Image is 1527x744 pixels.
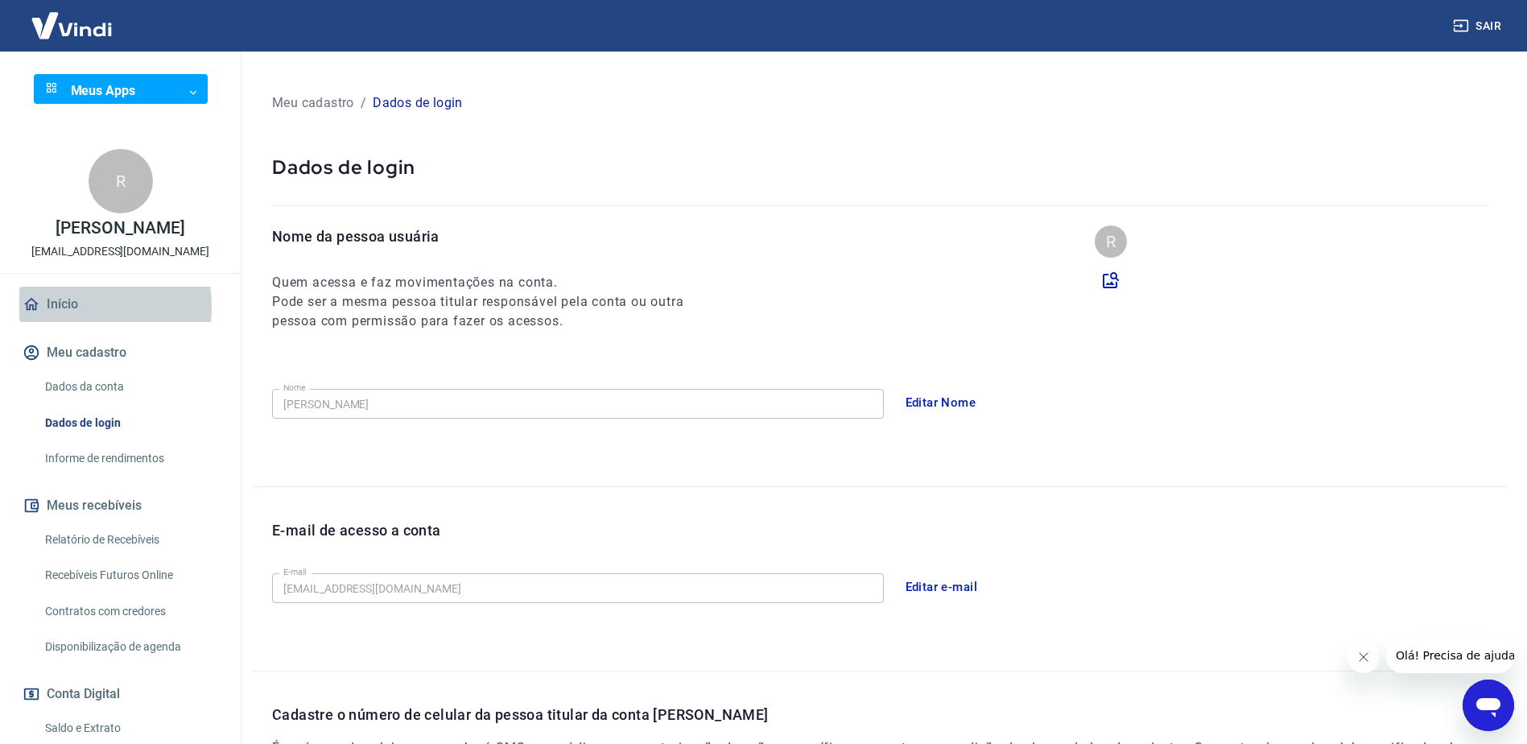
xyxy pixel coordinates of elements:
[19,676,221,712] button: Conta Digital
[39,370,221,403] a: Dados da conta
[283,382,306,394] label: Nome
[1386,638,1514,673] iframe: Mensagem da empresa
[39,523,221,556] a: Relatório de Recebíveis
[19,287,221,322] a: Início
[19,1,124,50] img: Vindi
[39,630,221,663] a: Disponibilização de agenda
[272,93,354,113] p: Meu cadastro
[897,570,987,604] button: Editar e-mail
[39,595,221,628] a: Contratos com credores
[1463,680,1514,731] iframe: Botão para abrir a janela de mensagens
[272,704,1508,725] p: Cadastre o número de celular da pessoa titular da conta [PERSON_NAME]
[89,149,153,213] div: R
[361,93,366,113] p: /
[1095,225,1127,258] div: R
[272,155,1488,180] p: Dados de login
[272,292,713,331] h6: Pode ser a mesma pessoa titular responsável pela conta ou outra pessoa com permissão para fazer o...
[10,11,135,24] span: Olá! Precisa de ajuda?
[31,243,209,260] p: [EMAIL_ADDRESS][DOMAIN_NAME]
[39,407,221,440] a: Dados de login
[283,566,306,578] label: E-mail
[272,519,441,541] p: E-mail de acesso a conta
[19,488,221,523] button: Meus recebíveis
[272,225,713,247] p: Nome da pessoa usuária
[1450,11,1508,41] button: Sair
[1347,641,1380,673] iframe: Fechar mensagem
[56,220,184,237] p: [PERSON_NAME]
[897,386,985,420] button: Editar Nome
[19,335,221,370] button: Meu cadastro
[39,442,221,475] a: Informe de rendimentos
[373,93,463,113] p: Dados de login
[39,559,221,592] a: Recebíveis Futuros Online
[272,273,713,292] h6: Quem acessa e faz movimentações na conta.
